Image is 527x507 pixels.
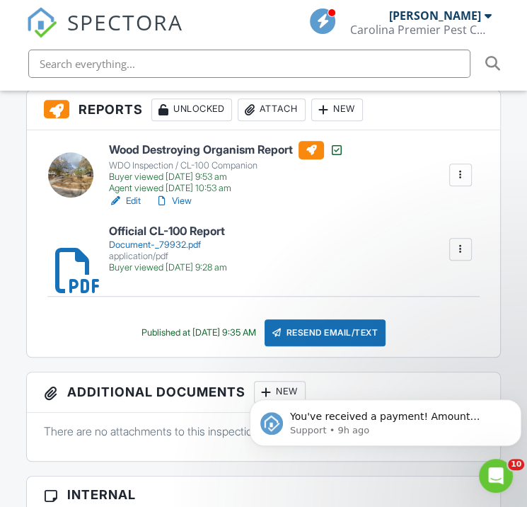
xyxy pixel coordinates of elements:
img: The Best Home Inspection Software - Spectora [26,7,57,38]
a: Official CL-100 Report Document-_79932.pdf application/pdf Buyer viewed [DATE] 9:28 am [109,225,227,273]
input: Search everything... [28,50,470,78]
h3: Additional Documents [27,372,500,413]
a: Edit [109,194,141,208]
div: Unlocked [151,98,232,121]
iframe: Intercom notifications message [244,370,527,469]
div: WDO Inspection / CL-100 Companion [109,160,344,171]
a: View [155,194,192,208]
h6: Official CL-100 Report [109,225,227,238]
div: Agent viewed [DATE] 10:53 am [109,183,344,194]
h3: Reports [27,90,500,130]
span: SPECTORA [67,7,183,37]
h6: Wood Destroying Organism Report [109,141,344,159]
div: Carolina Premier Pest Control [350,23,492,37]
div: Published at [DATE] 9:35 AM [141,327,256,338]
a: Wood Destroying Organism Report WDO Inspection / CL-100 Companion Buyer viewed [DATE] 9:53 am Age... [109,141,344,195]
div: application/pdf [109,251,227,262]
div: Document-_79932.pdf [109,239,227,251]
div: New [311,98,363,121]
div: Attach [238,98,306,121]
div: Buyer viewed [DATE] 9:53 am [109,171,344,183]
div: Buyer viewed [DATE] 9:28 am [109,262,227,273]
iframe: Intercom live chat [479,459,513,493]
div: [PERSON_NAME] [389,8,481,23]
div: Resend Email/Text [265,319,386,346]
p: There are no attachments to this inspection. [44,423,483,439]
a: SPECTORA [26,19,183,49]
span: 10 [508,459,524,470]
